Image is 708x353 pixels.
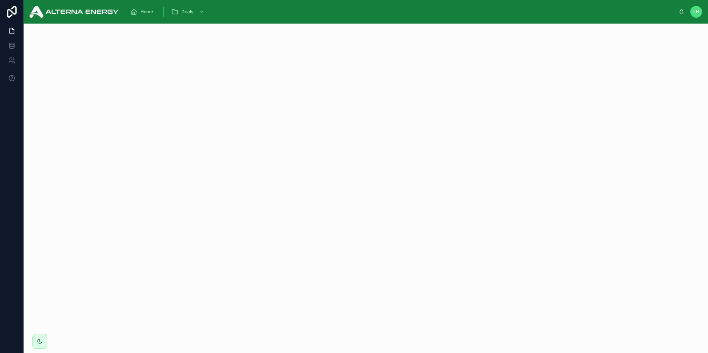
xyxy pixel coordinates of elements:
[693,9,699,15] span: LH
[128,5,158,18] a: Home
[169,5,208,18] a: Deals
[140,9,153,15] span: Home
[124,4,678,20] div: scrollable content
[29,6,118,18] img: App logo
[181,9,193,15] span: Deals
